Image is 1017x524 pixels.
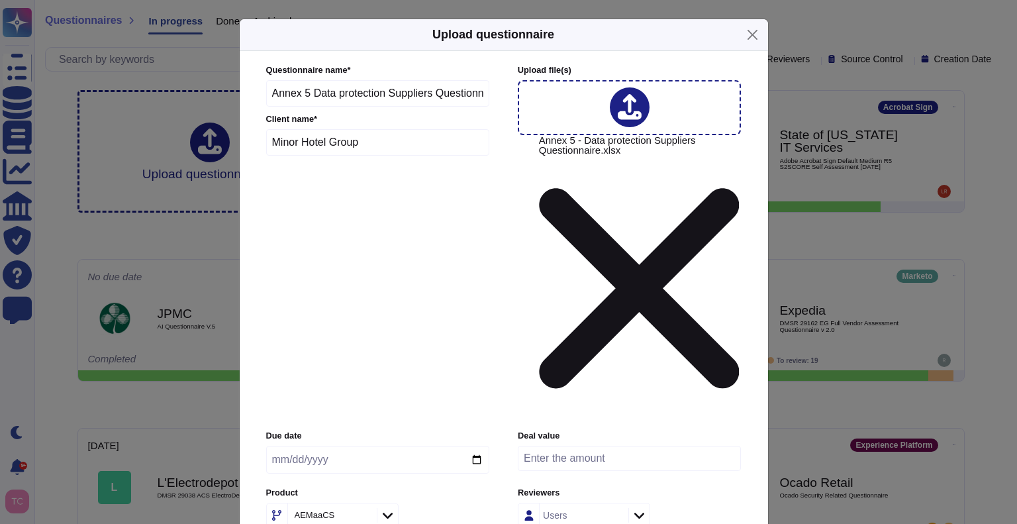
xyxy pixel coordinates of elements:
[266,129,490,156] input: Enter company name of the client
[539,135,740,422] span: Annex 5 - Data protection Suppliers Questionnaire.xlsx
[432,26,554,44] h5: Upload questionnaire
[266,432,489,441] label: Due date
[518,489,741,498] label: Reviewers
[266,446,489,474] input: Due date
[742,25,763,45] button: Close
[543,511,567,520] div: Users
[266,115,490,124] label: Client name
[518,65,571,75] span: Upload file (s)
[266,80,490,107] input: Enter questionnaire name
[266,66,490,75] label: Questionnaire name
[518,432,741,441] label: Deal value
[295,511,335,519] div: AEMaaCS
[266,489,489,498] label: Product
[518,446,741,471] input: Enter the amount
